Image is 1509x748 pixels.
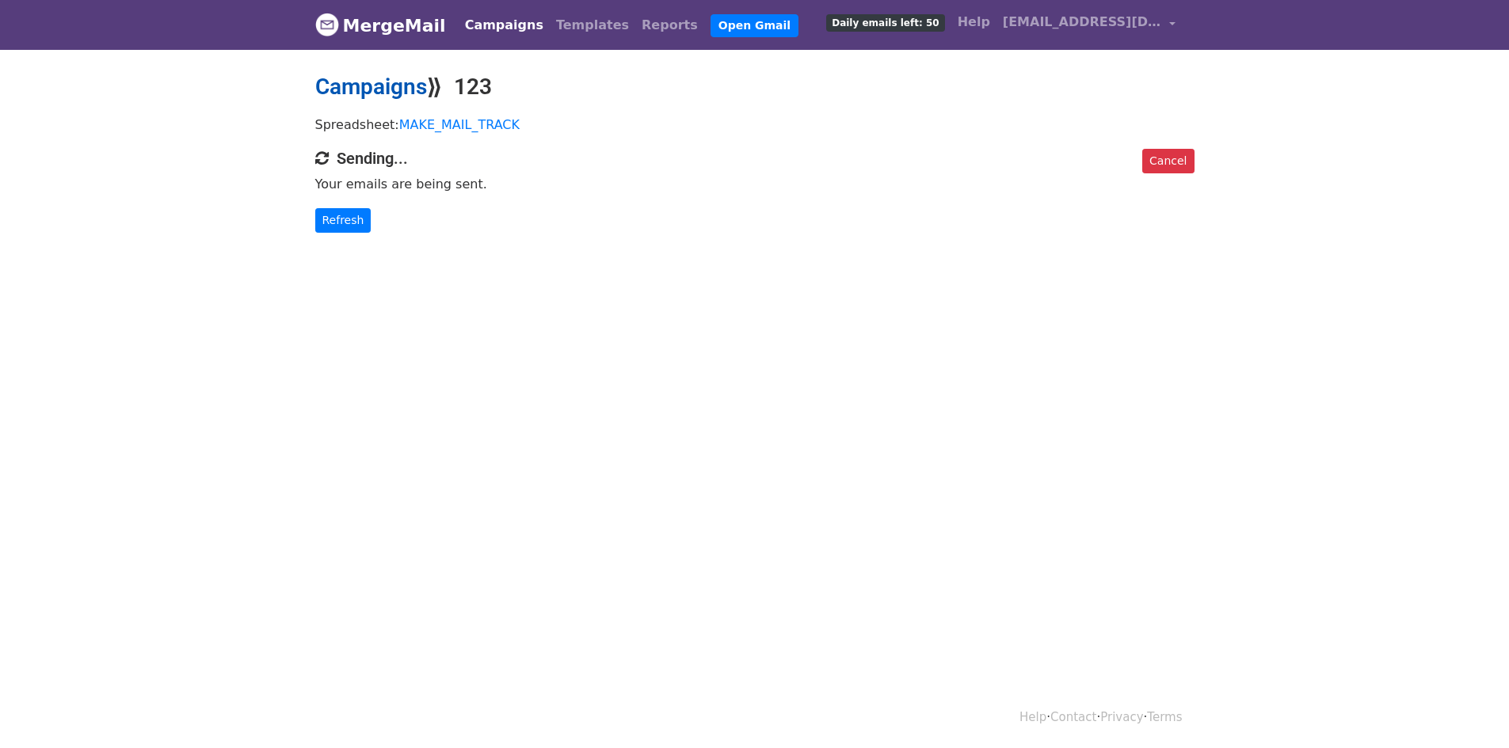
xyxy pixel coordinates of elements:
a: Campaigns [459,9,550,41]
span: [EMAIL_ADDRESS][DOMAIN_NAME] [1003,13,1161,32]
a: Terms [1147,710,1182,724]
span: Daily emails left: 50 [826,14,944,32]
p: Spreadsheet: [315,116,1195,133]
a: Reports [635,9,704,41]
a: Help [1019,710,1046,724]
a: Open Gmail [711,14,798,37]
a: Privacy [1100,710,1143,724]
img: MergeMail logo [315,13,339,36]
p: Your emails are being sent. [315,176,1195,192]
a: Daily emails left: 50 [820,6,951,38]
a: Refresh [315,208,372,233]
a: Cancel [1142,149,1194,173]
a: MergeMail [315,9,446,42]
a: Help [951,6,996,38]
a: [EMAIL_ADDRESS][DOMAIN_NAME] [996,6,1182,44]
a: Contact [1050,710,1096,724]
h2: ⟫ 123 [315,74,1195,101]
a: MAKE_MAIL_TRACK [399,117,520,132]
h4: Sending... [315,149,1195,168]
a: Templates [550,9,635,41]
iframe: Chat Widget [1430,672,1509,748]
div: Widget de chat [1430,672,1509,748]
a: Campaigns [315,74,427,100]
